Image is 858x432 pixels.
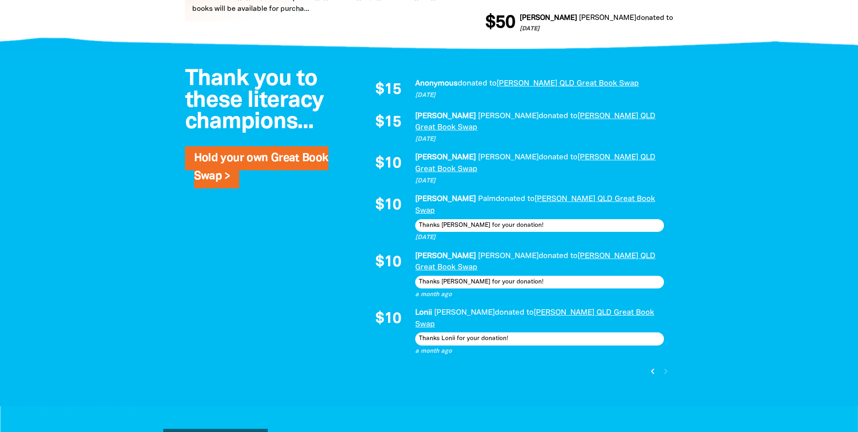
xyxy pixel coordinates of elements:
[478,253,539,259] em: [PERSON_NAME]
[375,312,401,327] span: $10
[415,309,654,328] a: [PERSON_NAME] QLD Great Book Swap
[635,15,672,21] span: donated to
[415,177,664,186] p: [DATE]
[647,366,658,377] i: chevron_left
[415,309,432,316] em: Lonii
[415,80,458,87] em: Anonymous
[415,154,476,161] em: [PERSON_NAME]
[578,15,635,21] em: [PERSON_NAME]
[519,25,805,34] p: [DATE]
[539,113,578,120] span: donated to
[365,78,664,370] div: Donation stream
[415,276,664,288] div: Thanks [PERSON_NAME] for your donation!
[375,115,401,130] span: $15
[519,15,576,21] em: [PERSON_NAME]
[458,80,497,87] span: donated to
[672,15,805,21] a: [PERSON_NAME] QLD Great Book Swap
[415,91,664,100] p: [DATE]
[484,14,514,32] span: $50
[478,196,496,202] em: Palm
[375,82,401,98] span: $15
[194,153,328,182] a: Hold your own Great Book Swap >
[415,196,655,214] a: [PERSON_NAME] QLD Great Book Swap
[365,78,664,370] div: Paginated content
[415,233,664,242] p: [DATE]
[495,309,534,316] span: donated to
[415,135,664,144] p: [DATE]
[415,113,476,120] em: [PERSON_NAME]
[415,219,664,232] div: Thanks [PERSON_NAME] for your donation!
[375,198,401,213] span: $10
[539,154,578,161] span: donated to
[434,309,495,316] em: [PERSON_NAME]
[496,196,535,202] span: donated to
[478,113,539,120] em: [PERSON_NAME]
[415,253,476,259] em: [PERSON_NAME]
[415,196,476,202] em: [PERSON_NAME]
[375,255,401,270] span: $10
[185,69,324,133] span: Thank you to these literacy champions...
[375,156,401,172] span: $10
[415,347,664,356] p: a month ago
[415,154,655,173] a: [PERSON_NAME] QLD Great Book Swap
[539,253,578,259] span: donated to
[485,9,673,38] div: Donation stream
[478,154,539,161] em: [PERSON_NAME]
[647,365,659,378] button: Previous page
[415,290,664,299] p: a month ago
[497,80,639,87] a: [PERSON_NAME] QLD Great Book Swap
[415,332,664,345] div: Thanks Lonii for your donation!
